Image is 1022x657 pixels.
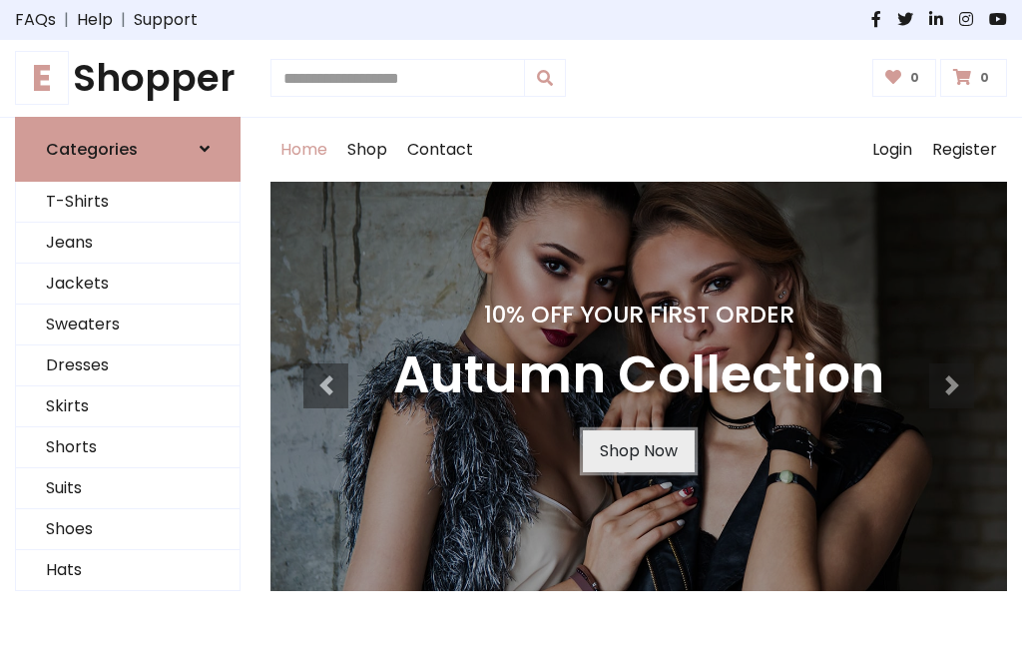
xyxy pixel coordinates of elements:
[15,117,241,182] a: Categories
[16,305,240,345] a: Sweaters
[872,59,937,97] a: 0
[583,430,695,472] a: Shop Now
[15,56,241,101] a: EShopper
[16,509,240,550] a: Shoes
[46,140,138,159] h6: Categories
[56,8,77,32] span: |
[16,182,240,223] a: T-Shirts
[16,427,240,468] a: Shorts
[134,8,198,32] a: Support
[15,56,241,101] h1: Shopper
[940,59,1007,97] a: 0
[862,118,922,182] a: Login
[393,301,884,328] h4: 10% Off Your First Order
[16,550,240,591] a: Hats
[393,344,884,406] h3: Autumn Collection
[15,51,69,105] span: E
[16,386,240,427] a: Skirts
[16,223,240,264] a: Jeans
[270,118,337,182] a: Home
[15,8,56,32] a: FAQs
[975,69,994,87] span: 0
[77,8,113,32] a: Help
[922,118,1007,182] a: Register
[16,345,240,386] a: Dresses
[113,8,134,32] span: |
[16,468,240,509] a: Suits
[337,118,397,182] a: Shop
[905,69,924,87] span: 0
[397,118,483,182] a: Contact
[16,264,240,305] a: Jackets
